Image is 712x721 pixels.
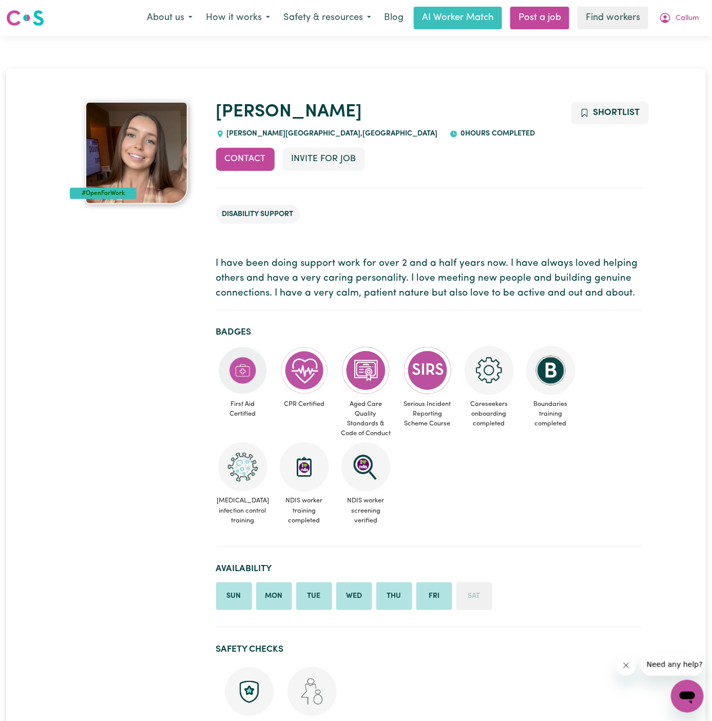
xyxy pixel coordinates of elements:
img: Working with children check [287,667,337,716]
button: My Account [652,7,706,29]
a: Blog [378,7,410,29]
li: Available on Sunday [216,582,252,610]
img: CS Academy: Aged Care Quality Standards & Code of Conduct course completed [341,346,391,395]
h2: Badges [216,327,643,338]
span: Callum [676,13,699,24]
li: Available on Monday [256,582,292,610]
img: Care and support worker has completed CPR Certification [280,346,329,395]
span: 0 hours completed [458,130,535,138]
img: CS Academy: Serious Incident Reporting Scheme course completed [403,346,452,395]
img: Mikayla [85,102,188,204]
img: Careseekers logo [6,9,44,27]
span: Aged Care Quality Standards & Code of Conduct [339,395,393,443]
a: [PERSON_NAME] [216,103,362,121]
a: Mikayla's profile picture'#OpenForWork [70,102,204,204]
a: Careseekers logo [6,6,44,30]
button: Safety & resources [277,7,378,29]
button: About us [140,7,199,29]
a: Post a job [510,7,569,29]
p: I have been doing support work for over 2 and a half years now. I have always loved helping other... [216,257,643,301]
h2: Safety Checks [216,644,643,655]
span: CPR Certified [278,395,331,413]
span: Serious Incident Reporting Scheme Course [401,395,454,433]
span: NDIS worker training completed [278,492,331,530]
li: Disability Support [216,205,300,224]
iframe: Message from company [641,653,704,676]
button: Invite for Job [283,148,365,170]
button: Contact [216,148,275,170]
span: Shortlist [593,108,640,117]
button: Add to shortlist [571,102,649,124]
h2: Availability [216,563,643,574]
span: First Aid Certified [216,395,270,423]
li: Available on Friday [416,582,452,610]
span: Careseekers onboarding completed [463,395,516,433]
iframe: Close message [616,655,637,676]
a: AI Worker Match [414,7,502,29]
img: Police check [225,667,274,716]
img: NDIS Worker Screening Verified [341,442,391,492]
img: CS Academy: Boundaries in care and support work course completed [526,346,575,395]
img: CS Academy: COVID-19 Infection Control Training course completed [218,442,267,492]
li: Available on Thursday [376,582,412,610]
span: [MEDICAL_DATA] infection control training [216,492,270,530]
img: CS Academy: Introduction to NDIS Worker Training course completed [280,442,329,492]
span: [PERSON_NAME][GEOGRAPHIC_DATA] , [GEOGRAPHIC_DATA] [224,130,438,138]
li: Available on Wednesday [336,582,372,610]
li: Available on Tuesday [296,582,332,610]
a: Find workers [578,7,648,29]
img: CS Academy: Careseekers Onboarding course completed [465,346,514,395]
img: Care and support worker has completed First Aid Certification [218,346,267,395]
div: #OpenForWork [70,188,137,199]
span: Boundaries training completed [524,395,578,433]
iframe: Button to launch messaging window [671,680,704,713]
li: Unavailable on Saturday [456,582,492,610]
span: NDIS worker screening verified [339,492,393,530]
button: How it works [199,7,277,29]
